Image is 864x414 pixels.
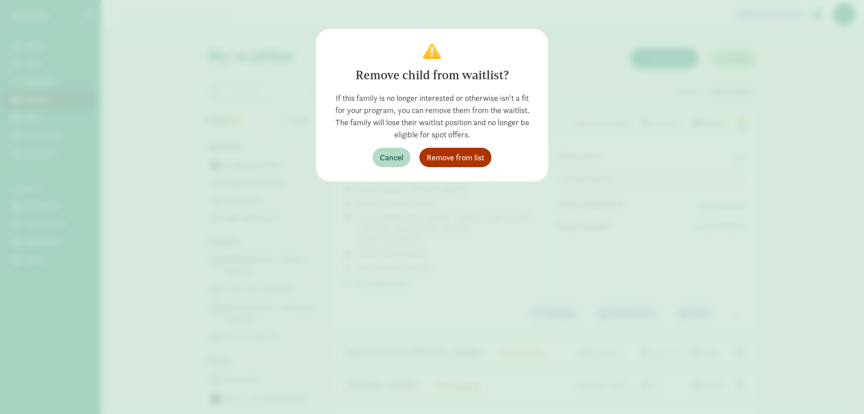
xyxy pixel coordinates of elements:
[423,43,441,59] img: Confirm
[819,371,864,414] iframe: Chat Widget
[330,66,534,85] div: Remove child from waitlist?
[330,92,534,141] div: If this family is no longer interested or otherwise isn't a fit for your program, you can remove ...
[419,148,491,167] button: Remove from list
[373,148,410,167] button: Cancel
[427,151,484,164] span: Remove from list
[380,151,403,164] span: Cancel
